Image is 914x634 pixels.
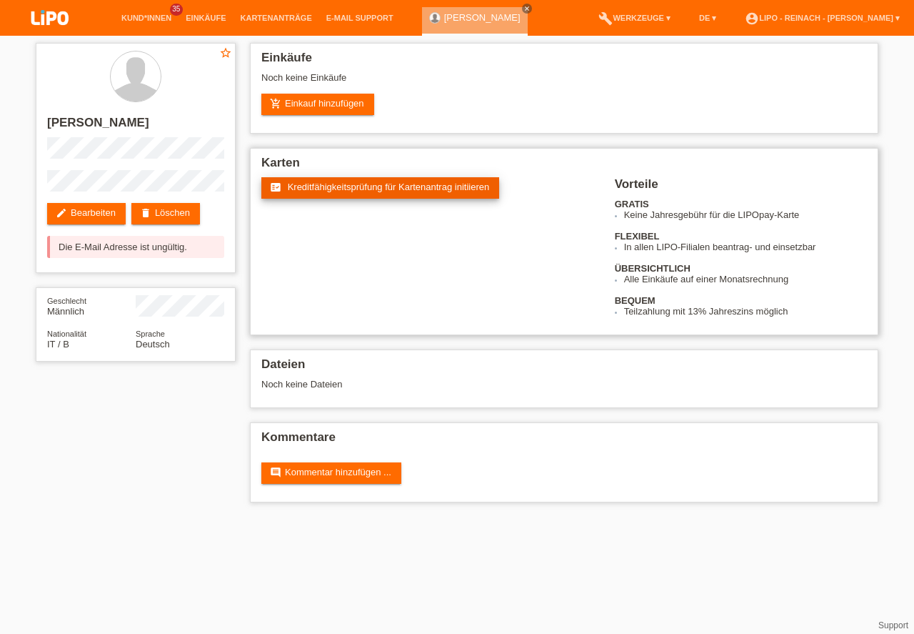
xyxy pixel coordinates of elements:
[261,94,374,115] a: add_shopping_cartEinkauf hinzufügen
[615,263,690,274] b: ÜBERSICHTLICH
[261,379,698,390] div: Noch keine Dateien
[47,330,86,338] span: Nationalität
[219,46,232,61] a: star_border
[140,207,151,219] i: delete
[47,295,136,317] div: Männlich
[615,177,867,199] h2: Vorteile
[615,295,656,306] b: BEQUEM
[692,14,723,22] a: DE ▾
[131,203,200,224] a: deleteLöschen
[624,274,867,284] li: Alle Einkäufe auf einer Monatsrechnung
[47,339,69,350] span: Italien / B / 01.10.2019
[14,29,86,40] a: LIPO pay
[261,51,867,72] h2: Einkäufe
[170,4,183,16] span: 35
[136,330,165,338] span: Sprache
[745,11,759,26] i: account_circle
[270,182,281,193] i: fact_check
[233,14,319,22] a: Kartenanträge
[136,339,170,350] span: Deutsch
[624,306,867,317] li: Teilzahlung mit 13% Jahreszins möglich
[624,209,867,220] li: Keine Jahresgebühr für die LIPOpay-Karte
[47,203,126,224] a: editBearbeiten
[624,242,867,252] li: In allen LIPO-Filialen beantrag- und einsetzbar
[444,12,521,23] a: [PERSON_NAME]
[615,199,649,209] b: GRATIS
[219,46,232,59] i: star_border
[615,231,660,242] b: FLEXIBEL
[270,467,281,478] i: comment
[114,14,179,22] a: Kund*innen
[56,207,67,219] i: edit
[261,462,401,484] a: commentKommentar hinzufügen ...
[47,236,224,258] div: Die E-Mail Adresse ist ungültig.
[270,98,281,109] i: add_shopping_cart
[288,182,490,192] span: Kreditfähigkeitsprüfung für Kartenantrag initiieren
[47,297,86,305] span: Geschlecht
[261,357,867,379] h2: Dateien
[878,620,908,630] a: Support
[261,156,867,177] h2: Karten
[598,11,613,26] i: build
[47,116,224,137] h2: [PERSON_NAME]
[523,5,531,12] i: close
[522,4,532,14] a: close
[738,14,907,22] a: account_circleLIPO - Reinach - [PERSON_NAME] ▾
[261,177,499,199] a: fact_check Kreditfähigkeitsprüfung für Kartenantrag initiieren
[179,14,233,22] a: Einkäufe
[261,72,867,94] div: Noch keine Einkäufe
[319,14,401,22] a: E-Mail Support
[261,430,867,452] h2: Kommentare
[591,14,678,22] a: buildWerkzeuge ▾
